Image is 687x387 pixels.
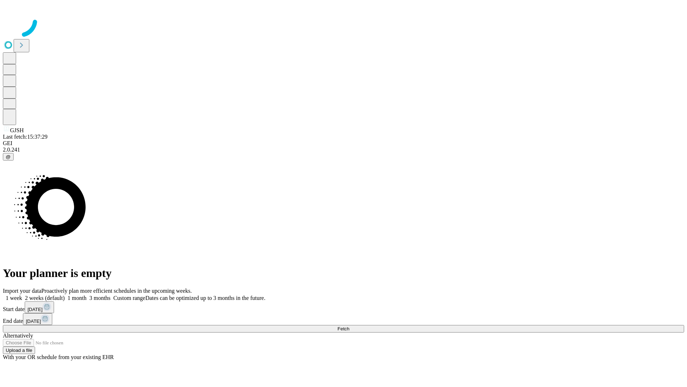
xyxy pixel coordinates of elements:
[23,313,52,325] button: [DATE]
[25,301,54,313] button: [DATE]
[3,147,684,153] div: 2.0.241
[3,301,684,313] div: Start date
[3,325,684,333] button: Fetch
[6,295,22,301] span: 1 week
[3,267,684,280] h1: Your planner is empty
[10,127,24,133] span: GJSH
[3,354,114,360] span: With your OR schedule from your existing EHR
[42,288,192,294] span: Proactively plan more efficient schedules in the upcoming weeks.
[6,154,11,159] span: @
[145,295,265,301] span: Dates can be optimized up to 3 months in the future.
[3,288,42,294] span: Import your data
[68,295,87,301] span: 1 month
[113,295,145,301] span: Custom range
[89,295,111,301] span: 3 months
[3,134,48,140] span: Last fetch: 15:37:29
[3,153,14,161] button: @
[3,140,684,147] div: GEI
[3,347,35,354] button: Upload a file
[25,295,65,301] span: 2 weeks (default)
[28,307,43,312] span: [DATE]
[3,333,33,339] span: Alternatively
[26,319,41,324] span: [DATE]
[337,326,349,331] span: Fetch
[3,313,684,325] div: End date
